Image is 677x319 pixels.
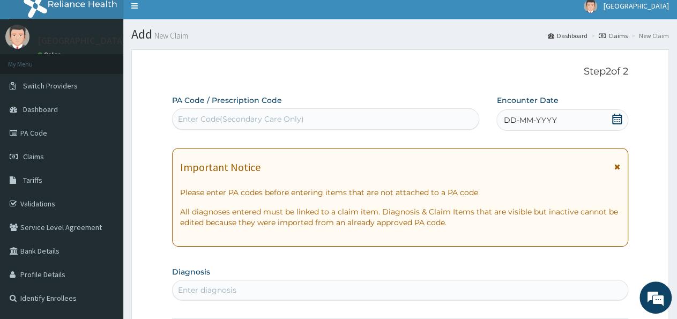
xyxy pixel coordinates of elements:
span: Dashboard [23,105,58,114]
span: Tariffs [23,175,42,185]
textarea: Type your message and hit 'Enter' [5,209,204,246]
p: [GEOGRAPHIC_DATA] [38,36,126,46]
a: Online [38,51,63,58]
div: Enter Code(Secondary Care Only) [178,114,304,124]
label: PA Code / Prescription Code [172,95,282,106]
div: Minimize live chat window [176,5,202,31]
label: Encounter Date [496,95,558,106]
div: Enter diagnosis [178,285,236,295]
p: Please enter PA codes before entering items that are not attached to a PA code [180,187,620,198]
img: User Image [5,25,29,49]
div: Chat with us now [56,60,180,74]
p: All diagnoses entered must be linked to a claim item. Diagnosis & Claim Items that are visible bu... [180,206,620,228]
a: Dashboard [548,31,587,40]
h1: Important Notice [180,161,261,173]
a: Claims [599,31,628,40]
h1: Add [131,27,669,41]
span: Claims [23,152,44,161]
span: Switch Providers [23,81,78,91]
img: d_794563401_company_1708531726252_794563401 [20,54,43,80]
label: Diagnosis [172,266,210,277]
span: [GEOGRAPHIC_DATA] [604,1,669,11]
p: Step 2 of 2 [172,66,628,78]
span: We're online! [62,93,148,201]
small: New Claim [152,32,188,40]
li: New Claim [629,31,669,40]
span: DD-MM-YYYY [503,115,556,125]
